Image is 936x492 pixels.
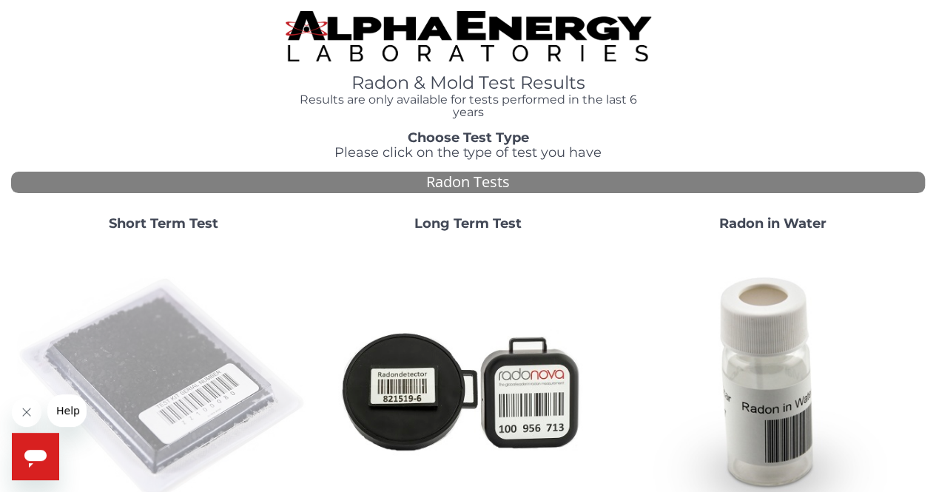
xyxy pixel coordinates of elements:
h1: Radon & Mold Test Results [286,73,651,92]
h4: Results are only available for tests performed in the last 6 years [286,93,651,119]
strong: Choose Test Type [408,129,529,146]
strong: Short Term Test [109,215,218,232]
div: Radon Tests [11,172,925,193]
strong: Long Term Test [414,215,522,232]
iframe: Message from company [47,394,87,427]
strong: Radon in Water [719,215,826,232]
iframe: Button to launch messaging window [12,433,59,480]
span: Please click on the type of test you have [334,144,602,161]
img: TightCrop.jpg [286,11,651,61]
iframe: Close message [12,397,41,427]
